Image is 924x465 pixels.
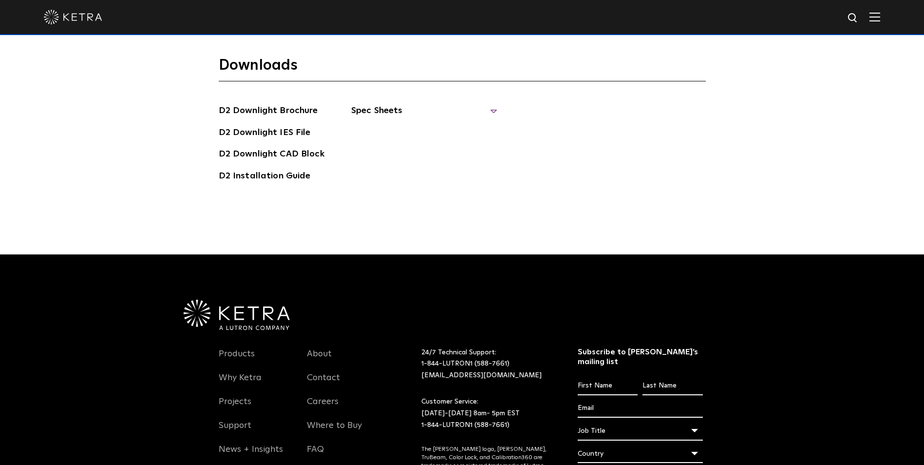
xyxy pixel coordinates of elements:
a: 1-844-LUTRON1 (588-7661) [421,360,509,367]
a: Projects [219,396,251,419]
a: About [307,349,332,371]
img: Hamburger%20Nav.svg [869,12,880,21]
a: Support [219,420,251,443]
img: Ketra-aLutronCo_White_RGB [184,300,290,330]
img: ketra-logo-2019-white [44,10,102,24]
a: Contact [307,372,340,395]
a: D2 Downlight IES File [219,126,311,141]
h3: Subscribe to [PERSON_NAME]’s mailing list [578,347,703,368]
img: search icon [847,12,859,24]
a: Where to Buy [307,420,362,443]
input: Email [578,399,703,418]
div: Country [578,445,703,463]
p: Customer Service: [DATE]-[DATE] 8am- 5pm EST [421,396,553,431]
div: Job Title [578,422,703,440]
a: Why Ketra [219,372,262,395]
a: D2 Downlight Brochure [219,104,318,119]
input: Last Name [642,377,702,395]
a: D2 Downlight CAD Block [219,147,324,163]
a: [EMAIL_ADDRESS][DOMAIN_NAME] [421,372,542,379]
a: D2 Installation Guide [219,169,311,185]
a: Products [219,349,255,371]
h3: Downloads [219,56,706,81]
a: Careers [307,396,339,419]
input: First Name [578,377,638,395]
a: 1-844-LUTRON1 (588-7661) [421,422,509,428]
span: Spec Sheets [351,104,497,125]
p: 24/7 Technical Support: [421,347,553,382]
